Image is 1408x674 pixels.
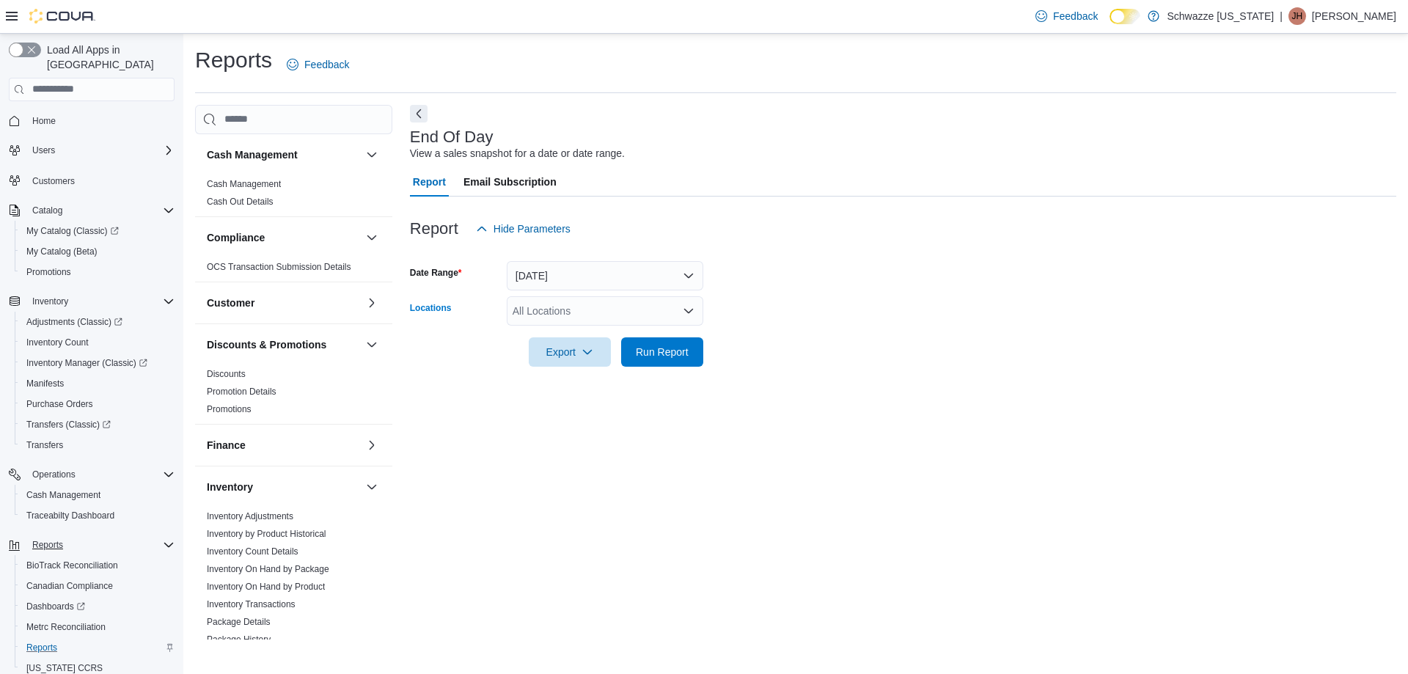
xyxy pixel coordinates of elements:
span: Load All Apps in [GEOGRAPHIC_DATA] [41,43,175,72]
a: Promotions [207,404,252,414]
button: Compliance [207,230,360,245]
button: Reports [15,637,180,658]
span: BioTrack Reconciliation [21,557,175,574]
a: Traceabilty Dashboard [21,507,120,524]
h3: Discounts & Promotions [207,337,326,352]
span: Traceabilty Dashboard [21,507,175,524]
span: Inventory On Hand by Package [207,563,329,575]
span: Package History [207,634,271,645]
button: Promotions [15,262,180,282]
a: My Catalog (Beta) [21,243,103,260]
span: Home [32,115,56,127]
button: Users [26,142,61,159]
span: Adjustments (Classic) [26,316,122,328]
span: Inventory Manager (Classic) [26,357,147,369]
a: Cash Management [21,486,106,504]
a: Package History [207,634,271,645]
span: Dashboards [26,601,85,612]
a: Home [26,112,62,130]
span: Feedback [304,57,349,72]
span: Catalog [32,205,62,216]
span: Promotions [26,266,71,278]
button: Hide Parameters [470,214,576,243]
span: Export [538,337,602,367]
button: Canadian Compliance [15,576,180,596]
a: Inventory Transactions [207,599,296,609]
a: Purchase Orders [21,395,99,413]
button: Reports [3,535,180,555]
a: Feedback [281,50,355,79]
a: Reports [21,639,63,656]
span: Cash Management [21,486,175,504]
button: Catalog [3,200,180,221]
a: Inventory On Hand by Package [207,564,329,574]
span: My Catalog (Beta) [21,243,175,260]
a: Manifests [21,375,70,392]
span: Traceabilty Dashboard [26,510,114,521]
span: Metrc Reconciliation [26,621,106,633]
button: Transfers [15,435,180,455]
a: Adjustments (Classic) [15,312,180,332]
button: Discounts & Promotions [363,336,381,354]
span: Package Details [207,616,271,628]
button: Inventory Count [15,332,180,353]
span: Purchase Orders [21,395,175,413]
a: Inventory by Product Historical [207,529,326,539]
span: Home [26,111,175,130]
a: Customers [26,172,81,190]
label: Locations [410,302,452,314]
button: Finance [363,436,381,454]
h3: Inventory [207,480,253,494]
a: Cash Management [207,179,281,189]
a: Inventory Manager (Classic) [15,353,180,373]
button: [DATE] [507,261,703,290]
button: Users [3,140,180,161]
span: Operations [32,469,76,480]
button: Catalog [26,202,68,219]
a: My Catalog (Classic) [21,222,125,240]
button: Reports [26,536,69,554]
img: Cova [29,9,95,23]
span: Cash Management [207,178,281,190]
span: Inventory Transactions [207,598,296,610]
h1: Reports [195,45,272,75]
p: Schwazze [US_STATE] [1167,7,1274,25]
span: My Catalog (Beta) [26,246,98,257]
span: [US_STATE] CCRS [26,662,103,674]
label: Date Range [410,267,462,279]
button: Traceabilty Dashboard [15,505,180,526]
span: Customers [26,171,175,189]
a: Feedback [1030,1,1104,31]
span: Dark Mode [1110,24,1110,25]
a: Cash Out Details [207,197,274,207]
span: Reports [26,642,57,653]
span: Inventory Manager (Classic) [21,354,175,372]
span: Purchase Orders [26,398,93,410]
a: Discounts [207,369,246,379]
a: Promotion Details [207,387,276,397]
p: | [1280,7,1283,25]
div: Discounts & Promotions [195,365,392,424]
span: Inventory by Product Historical [207,528,326,540]
a: Transfers [21,436,69,454]
span: Inventory Count [26,337,89,348]
span: Users [32,144,55,156]
div: Compliance [195,258,392,282]
button: Inventory [363,478,381,496]
h3: Compliance [207,230,265,245]
span: Reports [26,536,175,554]
span: Manifests [21,375,175,392]
h3: Cash Management [207,147,298,162]
button: Finance [207,438,360,453]
span: OCS Transaction Submission Details [207,261,351,273]
button: Open list of options [683,305,694,317]
button: Manifests [15,373,180,394]
span: Transfers (Classic) [26,419,111,431]
button: My Catalog (Beta) [15,241,180,262]
button: Customer [363,294,381,312]
a: Inventory Count Details [207,546,298,557]
button: Metrc Reconciliation [15,617,180,637]
span: Cash Management [26,489,100,501]
span: Canadian Compliance [21,577,175,595]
